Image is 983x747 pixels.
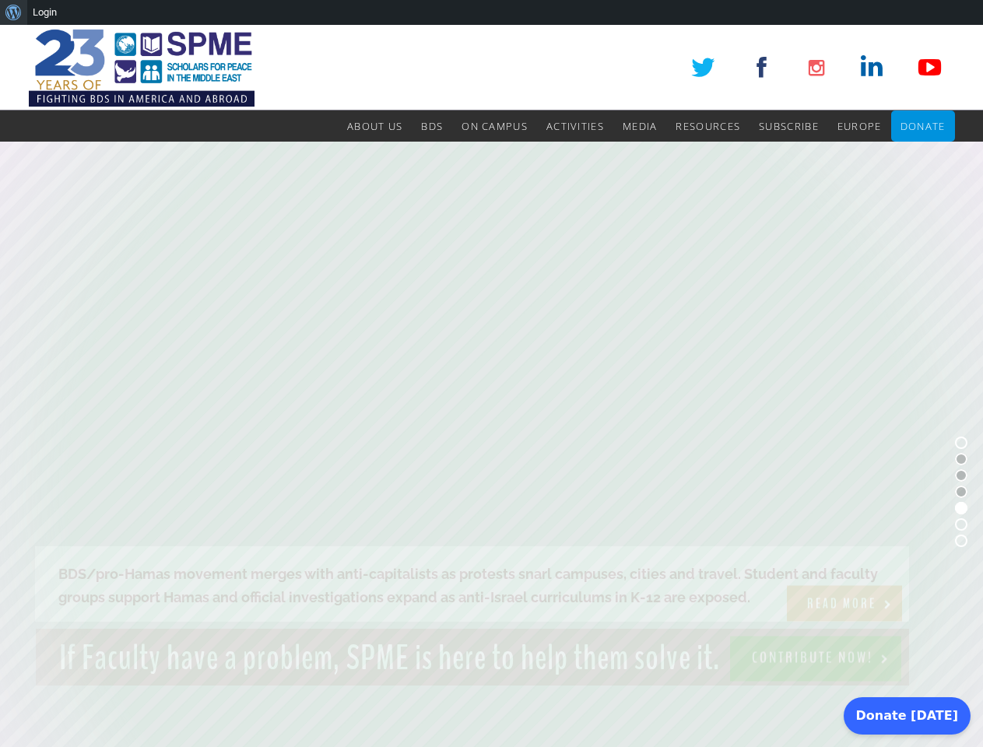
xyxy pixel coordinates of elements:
[421,119,443,133] span: BDS
[837,119,882,133] span: Europe
[546,119,604,133] span: Activities
[837,110,882,142] a: Europe
[900,110,946,142] a: Donate
[29,25,255,110] img: SPME
[623,119,658,133] span: Media
[462,110,528,142] a: On Campus
[676,119,740,133] span: Resources
[347,110,402,142] a: About Us
[462,119,528,133] span: On Campus
[623,110,658,142] a: Media
[759,119,819,133] span: Subscribe
[900,119,946,133] span: Donate
[421,110,443,142] a: BDS
[347,119,402,133] span: About Us
[759,110,819,142] a: Subscribe
[546,110,604,142] a: Activities
[676,110,740,142] a: Resources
